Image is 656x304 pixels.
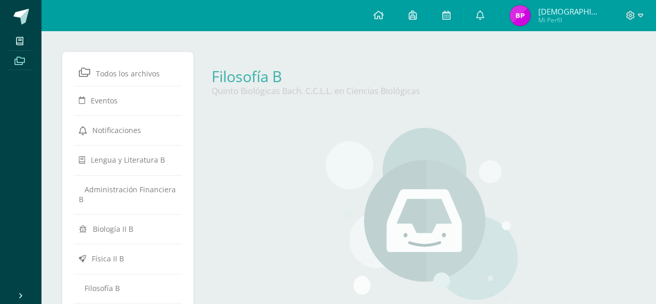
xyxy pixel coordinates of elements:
[79,219,177,238] a: Biología II B
[79,249,177,268] a: Física II B
[85,283,120,293] span: Filosofía B
[79,91,177,110] a: Eventos
[91,155,165,165] span: Lengua y Literatura B
[92,125,141,135] span: Notificaciones
[79,63,177,82] a: Todos los archivos
[510,5,531,26] img: 64cc679ea1d02af4f06b876ff00a4f97.png
[79,180,177,208] a: Administración Financiera B
[212,66,631,86] div: Filosofía B
[212,66,282,86] a: Filosofía B
[79,150,177,169] a: Lengua y Literatura B
[79,121,177,139] a: Notificaciones
[91,96,118,105] span: Eventos
[93,224,133,234] span: Biología II B
[79,279,177,297] a: Filosofía B
[79,184,176,204] span: Administración Financiera B
[538,6,601,17] span: [DEMOGRAPHIC_DATA][PERSON_NAME][DATE]
[538,16,601,24] span: Mi Perfil
[92,254,124,263] span: Física II B
[96,69,160,78] span: Todos los archivos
